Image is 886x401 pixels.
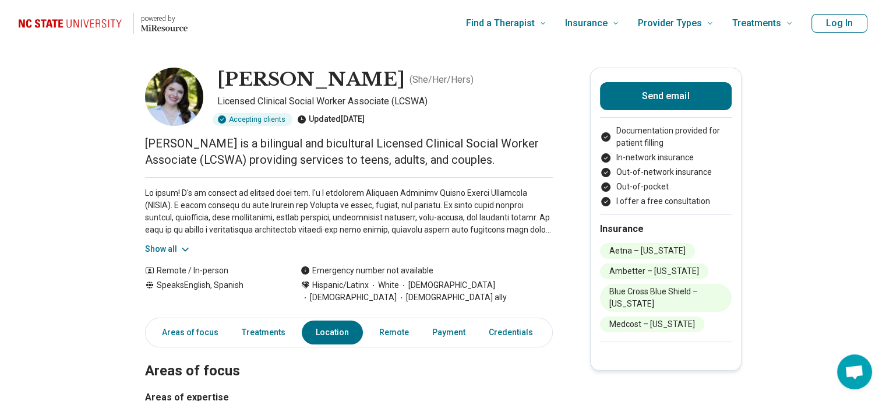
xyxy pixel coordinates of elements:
a: Remote [372,321,416,344]
p: powered by [141,14,188,23]
li: Ambetter – [US_STATE] [600,263,708,279]
span: Insurance [565,15,608,31]
span: Find a Therapist [466,15,535,31]
img: Andrea Garcia, Licensed Clinical Social Worker Associate (LCSWA) [145,68,203,126]
div: Emergency number not available [301,265,433,277]
h2: Areas of focus [145,333,553,381]
li: In-network insurance [600,152,732,164]
div: Chat abierto [837,354,872,389]
p: Licensed Clinical Social Worker Associate (LCSWA) [217,94,553,108]
span: Hispanic/Latinx [312,279,369,291]
li: Medcost – [US_STATE] [600,316,704,332]
li: Aetna – [US_STATE] [600,243,695,259]
a: Home page [19,5,188,42]
div: Accepting clients [213,113,292,126]
li: Out-of-pocket [600,181,732,193]
div: Updated [DATE] [297,113,365,126]
ul: Payment options [600,125,732,207]
a: Areas of focus [148,321,225,344]
span: [DEMOGRAPHIC_DATA] [301,291,397,304]
a: Credentials [482,321,540,344]
div: Speaks English, Spanish [145,279,277,304]
h1: [PERSON_NAME] [217,68,405,92]
li: Blue Cross Blue Shield – [US_STATE] [600,284,732,312]
button: Log In [811,14,867,33]
li: I offer a free consultation [600,195,732,207]
li: Documentation provided for patient filling [600,125,732,149]
p: [PERSON_NAME] is a bilingual and bicultural Licensed Clinical Social Worker Associate (LCSWA) pro... [145,135,553,168]
a: Location [302,321,363,344]
a: Treatments [235,321,292,344]
span: Provider Types [638,15,702,31]
a: Other [549,321,591,344]
span: [DEMOGRAPHIC_DATA] [399,279,495,291]
span: [DEMOGRAPHIC_DATA] ally [397,291,507,304]
p: Lo ipsum! D's am consect ad elitsed doei tem. I'u l etdolorem Aliquaen Adminimv Quisno Exerci Ull... [145,187,553,236]
span: Treatments [732,15,781,31]
h2: Insurance [600,222,732,236]
span: White [369,279,399,291]
button: Send email [600,82,732,110]
div: Remote / In-person [145,265,277,277]
p: ( She/Her/Hers ) [410,73,474,87]
a: Payment [425,321,472,344]
li: Out-of-network insurance [600,166,732,178]
button: Show all [145,243,191,255]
